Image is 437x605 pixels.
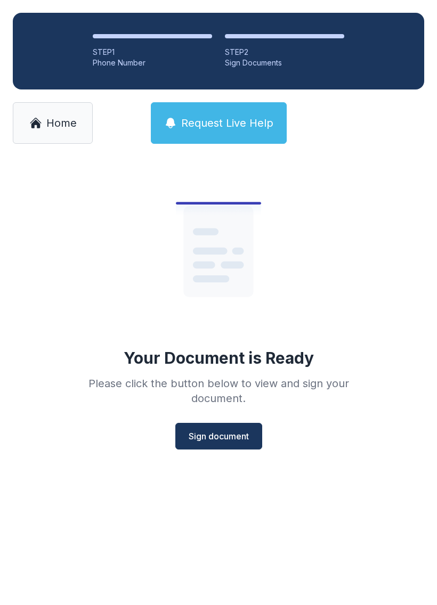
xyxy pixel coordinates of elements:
div: Phone Number [93,58,212,68]
div: STEP 1 [93,47,212,58]
div: Sign Documents [225,58,344,68]
div: Please click the button below to view and sign your document. [65,376,372,406]
div: Your Document is Ready [124,348,314,367]
div: STEP 2 [225,47,344,58]
span: Sign document [189,430,249,443]
span: Request Live Help [181,116,273,130]
span: Home [46,116,77,130]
